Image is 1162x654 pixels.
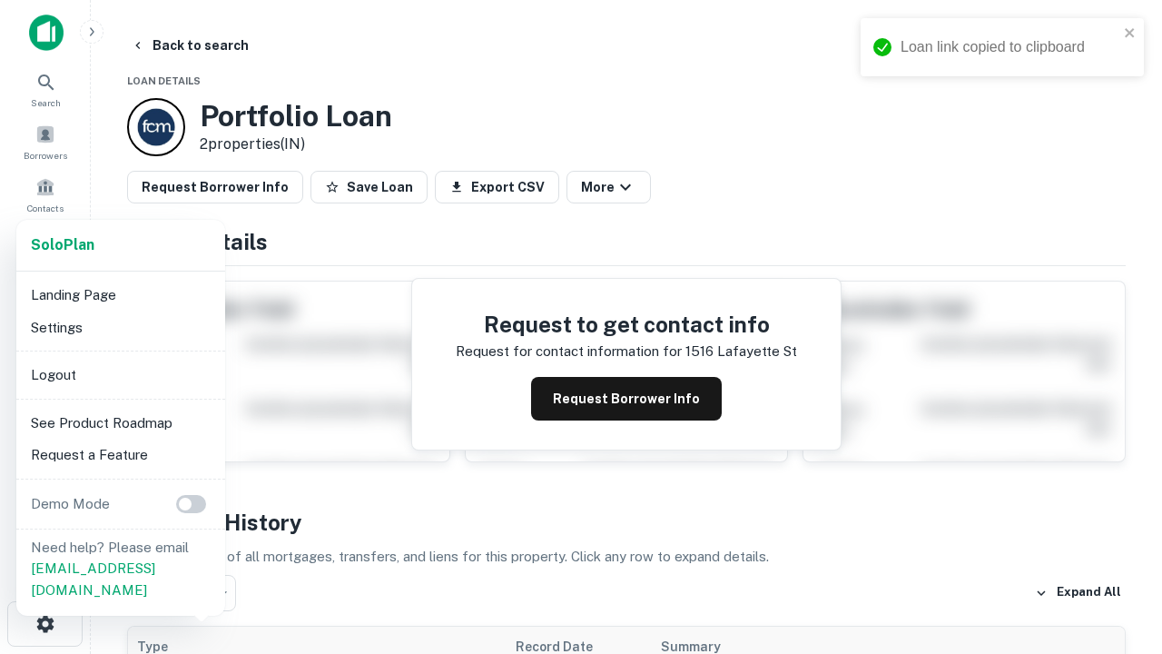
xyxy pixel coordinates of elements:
[24,493,117,515] p: Demo Mode
[24,439,218,471] li: Request a Feature
[31,234,94,256] a: SoloPlan
[1124,25,1137,43] button: close
[31,560,155,598] a: [EMAIL_ADDRESS][DOMAIN_NAME]
[24,407,218,440] li: See Product Roadmap
[31,236,94,253] strong: Solo Plan
[24,359,218,391] li: Logout
[31,537,211,601] p: Need help? Please email
[24,279,218,312] li: Landing Page
[901,36,1118,58] div: Loan link copied to clipboard
[1071,451,1162,538] iframe: Chat Widget
[24,312,218,344] li: Settings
